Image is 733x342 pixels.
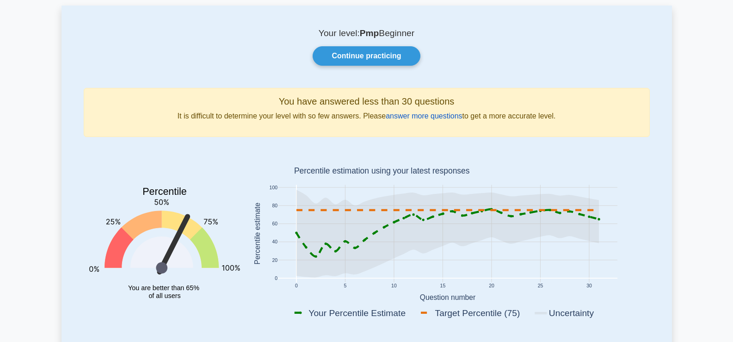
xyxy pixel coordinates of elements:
[275,276,277,281] text: 0
[128,284,199,292] tspan: You are better than 65%
[440,284,445,289] text: 15
[148,292,180,299] tspan: of all users
[272,222,277,227] text: 60
[313,46,420,66] a: Continue practicing
[537,284,543,289] text: 25
[344,284,346,289] text: 5
[92,111,642,122] p: It is difficult to determine your level with so few answers. Please to get a more accurate level.
[272,203,277,208] text: 80
[253,203,261,265] text: Percentile estimate
[419,293,475,301] text: Question number
[586,284,592,289] text: 30
[489,284,494,289] text: 20
[92,96,642,107] h5: You have answered less than 30 questions
[272,258,277,263] text: 20
[294,167,469,176] text: Percentile estimation using your latest responses
[272,240,277,245] text: 40
[386,112,462,120] a: answer more questions
[391,284,397,289] text: 10
[269,185,277,190] text: 100
[84,28,650,39] p: Your level: Beginner
[142,187,187,198] text: Percentile
[360,28,379,38] b: Pmp
[295,284,297,289] text: 0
